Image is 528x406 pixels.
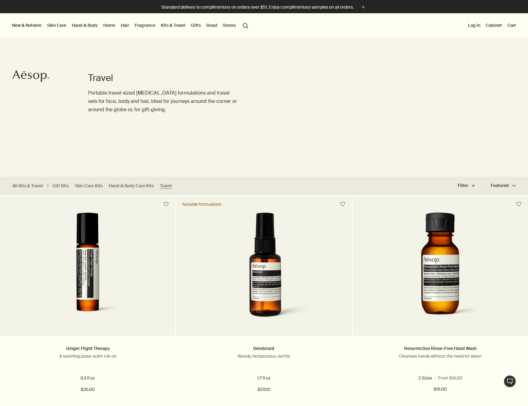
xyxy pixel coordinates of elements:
[88,89,239,114] p: Portable travel-sized [MEDICAL_DATA] formulations and travel sets for face, body and hair, ideal ...
[160,199,172,210] button: Save to cabinet
[353,213,528,336] a: Resurrection Rinse-Free Hand Wash in amber plastic bottle
[9,353,166,359] p: A soothing pulse-point roll-on
[81,386,95,393] span: $35.00
[109,183,154,189] a: Hand & Body Care Kits
[404,346,477,351] a: Resurrection Rinse-Free Hand Wash
[46,21,67,29] a: Skin Care
[485,21,503,29] a: Cabinet
[11,21,43,29] button: New & Notable
[22,213,153,327] img: Ginger Flight Therapy in amber glass bottle
[382,213,499,327] img: Resurrection Rinse-Free Hand Wash in amber plastic bottle
[102,21,116,29] a: Home
[11,13,251,38] nav: primary
[185,353,342,359] p: Woody, herbaceous, earthy
[66,346,110,351] a: Ginger Flight Therapy
[190,21,202,29] a: Gifts
[258,386,270,393] span: $37.00
[52,183,69,189] a: Gift Kits
[418,375,435,381] span: 1.6 fl oz
[221,21,237,29] button: Stores
[253,346,274,351] a: Déodorant
[467,21,481,29] button: Log in
[12,183,43,189] a: All Kits & Travel
[71,21,99,29] a: Hand & Body
[337,199,348,210] button: Save to cabinet
[176,213,351,336] a: Deodorant in amber plastic bottle
[467,13,517,38] nav: supplementary
[458,178,483,193] button: Filter
[75,183,103,189] a: Skin Care Kits
[205,21,218,29] a: Read
[161,4,354,10] p: Standard delivery is complimentary on orders over $51. Enjoy complimentary samples on all orders.
[133,21,156,29] a: Fragrance
[120,21,130,29] a: Hair
[160,183,172,189] a: Travel
[504,375,516,388] button: Live Assistance
[447,375,466,381] span: 16.9 fl oz
[208,213,320,327] img: Deodorant in amber plastic bottle
[182,201,221,207] div: Notable formulation
[483,178,516,193] button: Featured
[160,21,187,29] a: Kits & Travel
[11,68,51,85] a: Aesop
[240,19,251,31] button: Open search
[12,70,49,82] svg: Aesop
[513,199,524,210] button: Save to cabinet
[88,72,239,84] h1: Travel
[434,386,447,393] span: $16.00
[161,4,367,11] button: Standard delivery is complimentary on orders over $51. Enjoy complimentary samples on all orders.
[506,21,517,29] button: Cart
[362,353,519,359] p: Cleanses hands without the need for water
